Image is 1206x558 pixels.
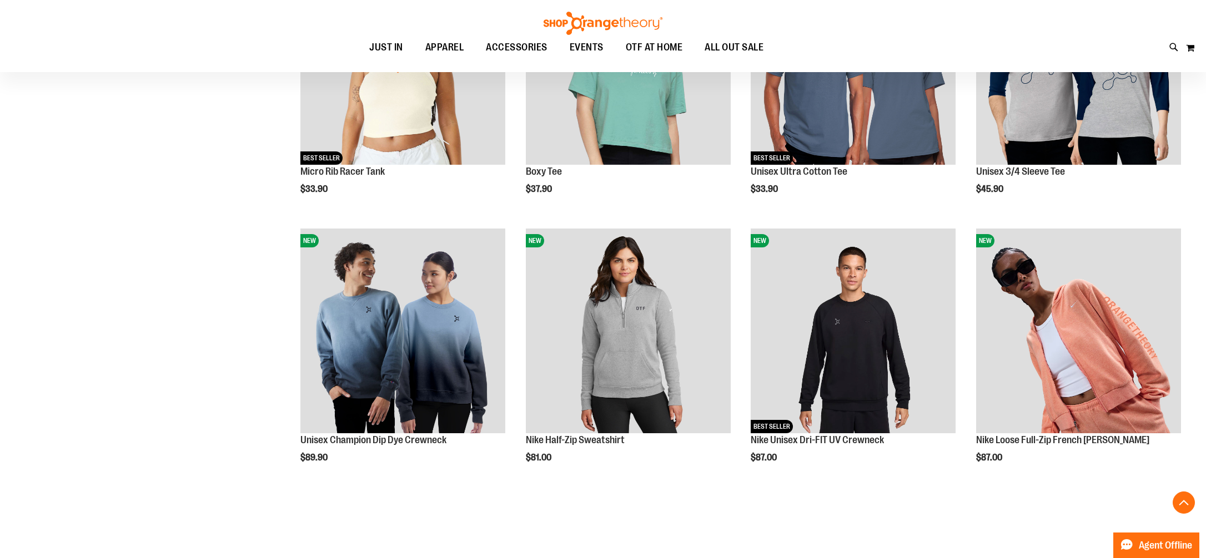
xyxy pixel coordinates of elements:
a: Nike Loose Full-Zip French Terry HoodieNEW [976,229,1181,435]
span: $33.90 [300,184,329,194]
span: NEW [300,234,319,247]
span: $87.00 [751,453,778,463]
a: Micro Rib Racer Tank [300,166,385,177]
span: $87.00 [976,453,1004,463]
button: Back To Top [1173,491,1195,514]
a: Unisex Champion Dip Dye CrewneckNEW [300,229,505,435]
span: Agent Offline [1139,540,1192,551]
a: Nike Loose Full-Zip French [PERSON_NAME] [976,434,1149,445]
a: Nike Unisex Dri-FIT UV CrewneckNEWBEST SELLER [751,229,956,435]
span: $89.90 [300,453,329,463]
img: Nike Unisex Dri-FIT UV Crewneck [751,229,956,433]
div: product [520,223,736,491]
img: Nike Loose Full-Zip French Terry Hoodie [976,229,1181,433]
button: Agent Offline [1113,532,1199,558]
span: ACCESSORIES [486,35,547,60]
a: Unisex Champion Dip Dye Crewneck [300,434,446,445]
a: Boxy Tee [526,166,562,177]
a: Nike Half-Zip SweatshirtNEW [526,229,731,435]
span: BEST SELLER [300,151,343,165]
img: Nike Half-Zip Sweatshirt [526,229,731,433]
a: Unisex Ultra Cotton Tee [751,166,847,177]
a: Nike Half-Zip Sweatshirt [526,434,625,445]
img: Unisex Champion Dip Dye Crewneck [300,229,505,433]
span: $81.00 [526,453,553,463]
span: NEW [976,234,994,247]
span: BEST SELLER [751,151,793,165]
span: NEW [751,234,769,247]
span: JUST IN [369,35,403,60]
span: $37.90 [526,184,554,194]
img: Shop Orangetheory [542,12,664,35]
div: product [745,223,961,491]
div: product [295,223,511,491]
span: $33.90 [751,184,780,194]
span: $45.90 [976,184,1005,194]
div: product [971,223,1187,491]
span: APPAREL [425,35,464,60]
span: NEW [526,234,544,247]
span: OTF AT HOME [626,35,683,60]
span: ALL OUT SALE [705,35,763,60]
span: BEST SELLER [751,420,793,433]
a: Unisex 3/4 Sleeve Tee [976,166,1065,177]
span: EVENTS [570,35,604,60]
a: Nike Unisex Dri-FIT UV Crewneck [751,434,884,445]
